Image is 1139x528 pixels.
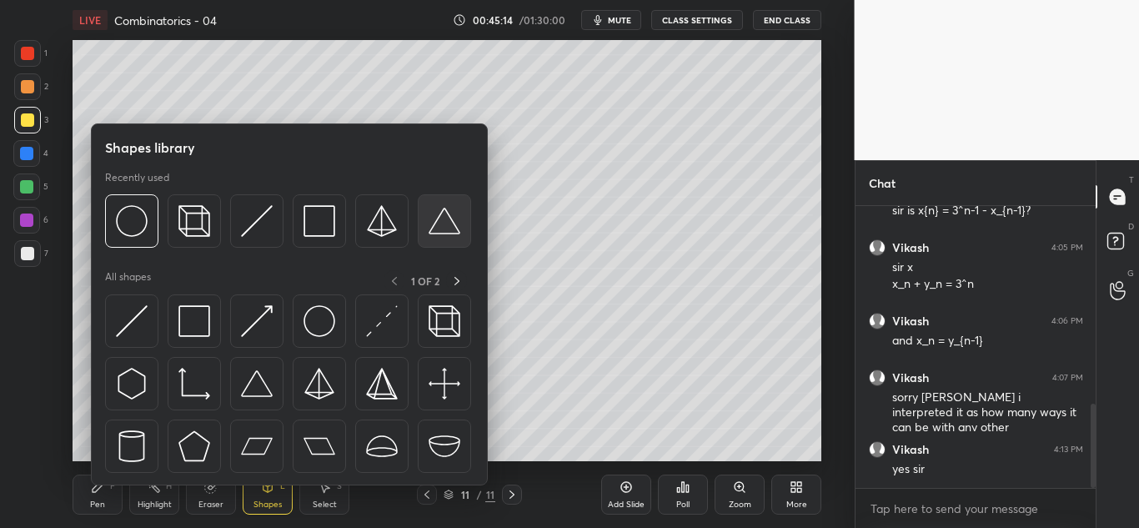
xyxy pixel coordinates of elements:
div: grid [856,206,1096,488]
div: sir is x{n} = 3^n-1 - x_{n-1}? [892,203,1083,219]
div: / [477,490,482,500]
div: sorry [PERSON_NAME] i interpreted it as how many ways it can be with any other [892,390,1083,436]
img: default.png [869,370,886,386]
div: 4:06 PM [1051,316,1083,326]
div: L [280,482,285,490]
div: x_n + y_n = 3^n [892,276,1083,293]
div: Add Slide [608,500,645,509]
img: svg+xml;charset=utf-8,%3Csvg%20xmlns%3D%22http%3A%2F%2Fwww.w3.org%2F2000%2Fsvg%22%20width%3D%2235... [178,205,210,237]
img: svg+xml;charset=utf-8,%3Csvg%20xmlns%3D%22http%3A%2F%2Fwww.w3.org%2F2000%2Fsvg%22%20width%3D%2234... [304,205,335,237]
div: Zoom [729,500,751,509]
img: svg+xml;charset=utf-8,%3Csvg%20xmlns%3D%22http%3A%2F%2Fwww.w3.org%2F2000%2Fsvg%22%20width%3D%2234... [366,205,398,237]
img: svg+xml;charset=utf-8,%3Csvg%20xmlns%3D%22http%3A%2F%2Fwww.w3.org%2F2000%2Fsvg%22%20width%3D%2230... [241,205,273,237]
img: svg+xml;charset=utf-8,%3Csvg%20xmlns%3D%22http%3A%2F%2Fwww.w3.org%2F2000%2Fsvg%22%20width%3D%2244... [241,430,273,462]
div: Shapes [253,500,282,509]
button: CLASS SETTINGS [651,10,743,30]
div: yes sir [892,461,1083,478]
h6: Vikash [892,314,929,329]
p: 1 OF 2 [411,274,439,288]
div: Highlight [138,500,172,509]
img: svg+xml;charset=utf-8,%3Csvg%20xmlns%3D%22http%3A%2F%2Fwww.w3.org%2F2000%2Fsvg%22%20width%3D%2238... [429,430,460,462]
div: LIVE [73,10,108,30]
div: S [337,482,342,490]
img: svg+xml;charset=utf-8,%3Csvg%20xmlns%3D%22http%3A%2F%2Fwww.w3.org%2F2000%2Fsvg%22%20width%3D%2238... [366,430,398,462]
img: svg+xml;charset=utf-8,%3Csvg%20xmlns%3D%22http%3A%2F%2Fwww.w3.org%2F2000%2Fsvg%22%20width%3D%2238... [429,205,460,237]
span: mute [608,14,631,26]
img: svg+xml;charset=utf-8,%3Csvg%20xmlns%3D%22http%3A%2F%2Fwww.w3.org%2F2000%2Fsvg%22%20width%3D%2234... [366,368,398,400]
img: svg+xml;charset=utf-8,%3Csvg%20xmlns%3D%22http%3A%2F%2Fwww.w3.org%2F2000%2Fsvg%22%20width%3D%2228... [116,430,148,462]
h6: Vikash [892,442,929,457]
div: 7 [14,240,48,267]
div: Pen [90,500,105,509]
img: svg+xml;charset=utf-8,%3Csvg%20xmlns%3D%22http%3A%2F%2Fwww.w3.org%2F2000%2Fsvg%22%20width%3D%2230... [116,305,148,337]
p: Recently used [105,171,169,184]
div: 5 [13,173,48,200]
h4: Combinatorics - 04 [114,13,217,28]
img: default.png [869,441,886,458]
div: 11 [485,487,495,502]
h6: Vikash [892,370,929,385]
div: 3 [14,107,48,133]
div: sir x [892,259,1083,276]
div: and x_n = y_{n-1} [892,333,1083,349]
div: 11 [457,490,474,500]
h5: Shapes library [105,138,195,158]
img: default.png [869,313,886,329]
img: svg+xml;charset=utf-8,%3Csvg%20xmlns%3D%22http%3A%2F%2Fwww.w3.org%2F2000%2Fsvg%22%20width%3D%2238... [241,368,273,400]
div: Poll [676,500,690,509]
img: svg+xml;charset=utf-8,%3Csvg%20xmlns%3D%22http%3A%2F%2Fwww.w3.org%2F2000%2Fsvg%22%20width%3D%2244... [304,430,335,462]
div: 4:05 PM [1051,243,1083,253]
img: svg+xml;charset=utf-8,%3Csvg%20xmlns%3D%22http%3A%2F%2Fwww.w3.org%2F2000%2Fsvg%22%20width%3D%2236... [116,205,148,237]
p: All shapes [105,270,151,291]
img: svg+xml;charset=utf-8,%3Csvg%20xmlns%3D%22http%3A%2F%2Fwww.w3.org%2F2000%2Fsvg%22%20width%3D%2234... [304,368,335,400]
div: 4:13 PM [1054,445,1083,455]
img: svg+xml;charset=utf-8,%3Csvg%20xmlns%3D%22http%3A%2F%2Fwww.w3.org%2F2000%2Fsvg%22%20width%3D%2235... [429,305,460,337]
p: Chat [856,161,909,205]
h6: Vikash [892,240,929,255]
img: svg+xml;charset=utf-8,%3Csvg%20xmlns%3D%22http%3A%2F%2Fwww.w3.org%2F2000%2Fsvg%22%20width%3D%2233... [178,368,210,400]
div: 6 [13,207,48,234]
img: svg+xml;charset=utf-8,%3Csvg%20xmlns%3D%22http%3A%2F%2Fwww.w3.org%2F2000%2Fsvg%22%20width%3D%2236... [304,305,335,337]
p: D [1128,220,1134,233]
div: H [166,482,172,490]
button: End Class [753,10,821,30]
div: 2 [14,73,48,100]
p: T [1129,173,1134,186]
img: svg+xml;charset=utf-8,%3Csvg%20xmlns%3D%22http%3A%2F%2Fwww.w3.org%2F2000%2Fsvg%22%20width%3D%2230... [366,305,398,337]
img: svg+xml;charset=utf-8,%3Csvg%20xmlns%3D%22http%3A%2F%2Fwww.w3.org%2F2000%2Fsvg%22%20width%3D%2240... [429,368,460,400]
p: G [1127,267,1134,279]
div: P [110,482,115,490]
div: More [786,500,807,509]
button: mute [581,10,641,30]
img: svg+xml;charset=utf-8,%3Csvg%20xmlns%3D%22http%3A%2F%2Fwww.w3.org%2F2000%2Fsvg%22%20width%3D%2230... [116,368,148,400]
img: default.png [869,239,886,256]
div: 4:07 PM [1052,373,1083,383]
div: 1 [14,40,48,67]
img: svg+xml;charset=utf-8,%3Csvg%20xmlns%3D%22http%3A%2F%2Fwww.w3.org%2F2000%2Fsvg%22%20width%3D%2230... [241,305,273,337]
div: Eraser [198,500,223,509]
img: svg+xml;charset=utf-8,%3Csvg%20xmlns%3D%22http%3A%2F%2Fwww.w3.org%2F2000%2Fsvg%22%20width%3D%2234... [178,430,210,462]
img: svg+xml;charset=utf-8,%3Csvg%20xmlns%3D%22http%3A%2F%2Fwww.w3.org%2F2000%2Fsvg%22%20width%3D%2234... [178,305,210,337]
div: Select [313,500,337,509]
div: 4 [13,140,48,167]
